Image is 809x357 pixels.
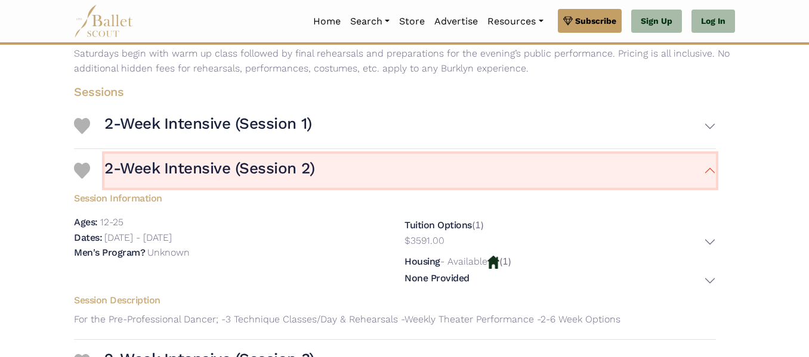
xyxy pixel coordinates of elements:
[74,216,98,228] h5: Ages:
[404,219,472,231] h5: Tuition Options
[575,14,616,27] span: Subscribe
[394,9,430,34] a: Store
[404,218,716,251] div: (1)
[74,247,145,258] h5: Men's Program?
[430,9,483,34] a: Advertise
[104,154,716,188] button: 2-Week Intensive (Session 2)
[64,294,725,307] h5: Session Description
[487,256,499,269] img: Housing Available
[74,118,90,134] img: Heart
[563,14,573,27] img: gem.svg
[64,84,725,100] h4: Sessions
[440,256,487,267] p: - Available
[691,10,735,33] a: Log In
[64,188,725,205] h5: Session Information
[100,216,123,228] p: 12-25
[558,9,622,33] a: Subscribe
[404,256,440,267] h5: Housing
[404,272,470,285] h5: None Provided
[404,233,444,249] p: $3591.00
[104,114,312,134] h3: 2-Week Intensive (Session 1)
[104,232,172,243] p: [DATE] - [DATE]
[404,233,716,252] button: $3591.00
[147,247,190,258] p: Unknown
[308,9,345,34] a: Home
[404,272,716,290] button: None Provided
[404,254,716,289] div: (1)
[104,159,315,179] h3: 2-Week Intensive (Session 2)
[345,9,394,34] a: Search
[74,232,102,243] h5: Dates:
[483,9,548,34] a: Resources
[104,109,716,144] button: 2-Week Intensive (Session 1)
[631,10,682,33] a: Sign Up
[74,163,90,179] img: Heart
[64,312,725,327] p: For the Pre-Professional Dancer; -3 Technique Classes/Day & Rehearsals -Weekly Theater Performanc...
